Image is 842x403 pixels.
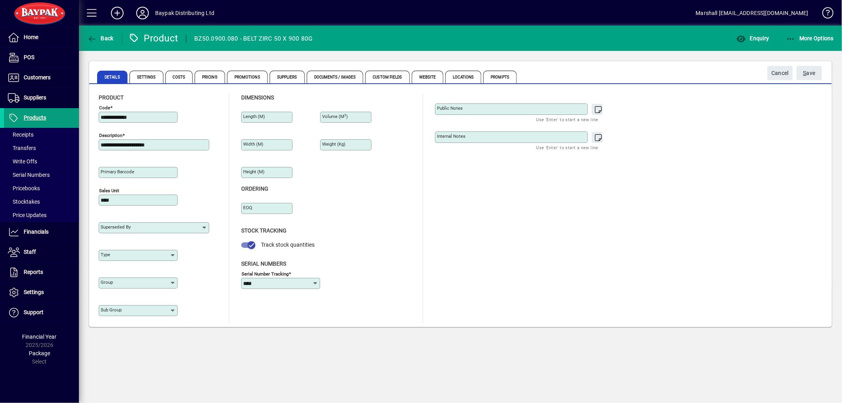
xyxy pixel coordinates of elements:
[4,283,79,302] a: Settings
[105,6,130,20] button: Add
[771,67,789,80] span: Cancel
[8,212,47,218] span: Price Updates
[24,74,51,81] span: Customers
[816,2,832,27] a: Knowledge Base
[85,31,116,45] button: Back
[130,6,155,20] button: Profile
[24,289,44,295] span: Settings
[79,31,122,45] app-page-header-button: Back
[195,71,225,83] span: Pricing
[155,7,214,19] div: Baypak Distributing Ltd
[243,114,265,119] mat-label: Length (m)
[445,71,481,83] span: Locations
[536,143,598,152] mat-hint: Use 'Enter' to start a new line
[4,68,79,88] a: Customers
[24,229,49,235] span: Financials
[767,66,793,80] button: Cancel
[344,113,346,117] sup: 3
[8,199,40,205] span: Stocktakes
[99,133,122,138] mat-label: Description
[165,71,193,83] span: Costs
[270,71,305,83] span: Suppliers
[24,54,34,60] span: POS
[23,334,57,340] span: Financial Year
[803,70,806,76] span: S
[8,131,34,138] span: Receipts
[101,224,131,230] mat-label: Superseded by
[99,94,124,101] span: Product
[437,133,465,139] mat-label: Internal Notes
[365,71,409,83] span: Custom Fields
[29,350,50,356] span: Package
[4,195,79,208] a: Stocktakes
[736,35,769,41] span: Enquiry
[4,48,79,67] a: POS
[4,303,79,322] a: Support
[437,105,463,111] mat-label: Public Notes
[97,71,128,83] span: Details
[241,227,287,234] span: Stock Tracking
[24,249,36,255] span: Staff
[99,105,110,111] mat-label: Code
[734,31,771,45] button: Enquiry
[101,169,134,174] mat-label: Primary barcode
[797,66,822,80] button: Save
[4,222,79,242] a: Financials
[227,71,268,83] span: Promotions
[101,252,110,257] mat-label: Type
[101,279,113,285] mat-label: Group
[696,7,808,19] div: Marshall [EMAIL_ADDRESS][DOMAIN_NAME]
[4,168,79,182] a: Serial Numbers
[784,31,836,45] button: More Options
[536,115,598,124] mat-hint: Use 'Enter' to start a new line
[129,71,163,83] span: Settings
[243,141,263,147] mat-label: Width (m)
[128,32,178,45] div: Product
[322,141,345,147] mat-label: Weight (Kg)
[101,307,122,313] mat-label: Sub group
[4,28,79,47] a: Home
[8,172,50,178] span: Serial Numbers
[8,145,36,151] span: Transfers
[241,94,274,101] span: Dimensions
[242,271,289,276] mat-label: Serial Number tracking
[24,94,46,101] span: Suppliers
[322,114,348,119] mat-label: Volume (m )
[243,169,264,174] mat-label: Height (m)
[87,35,114,41] span: Back
[483,71,517,83] span: Prompts
[786,35,834,41] span: More Options
[241,261,286,267] span: Serial Numbers
[8,185,40,191] span: Pricebooks
[24,269,43,275] span: Reports
[4,262,79,282] a: Reports
[99,188,119,193] mat-label: Sales unit
[307,71,364,83] span: Documents / Images
[4,141,79,155] a: Transfers
[4,155,79,168] a: Write Offs
[4,182,79,195] a: Pricebooks
[24,34,38,40] span: Home
[8,158,37,165] span: Write Offs
[24,114,46,121] span: Products
[4,208,79,222] a: Price Updates
[194,32,313,45] div: BZ50.0900.080 - BELT ZIRC 50 X 900 80G
[4,242,79,262] a: Staff
[803,67,816,80] span: ave
[4,128,79,141] a: Receipts
[4,88,79,108] a: Suppliers
[243,205,252,210] mat-label: EOQ
[241,186,268,192] span: Ordering
[24,309,43,315] span: Support
[261,242,315,248] span: Track stock quantities
[412,71,444,83] span: Website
